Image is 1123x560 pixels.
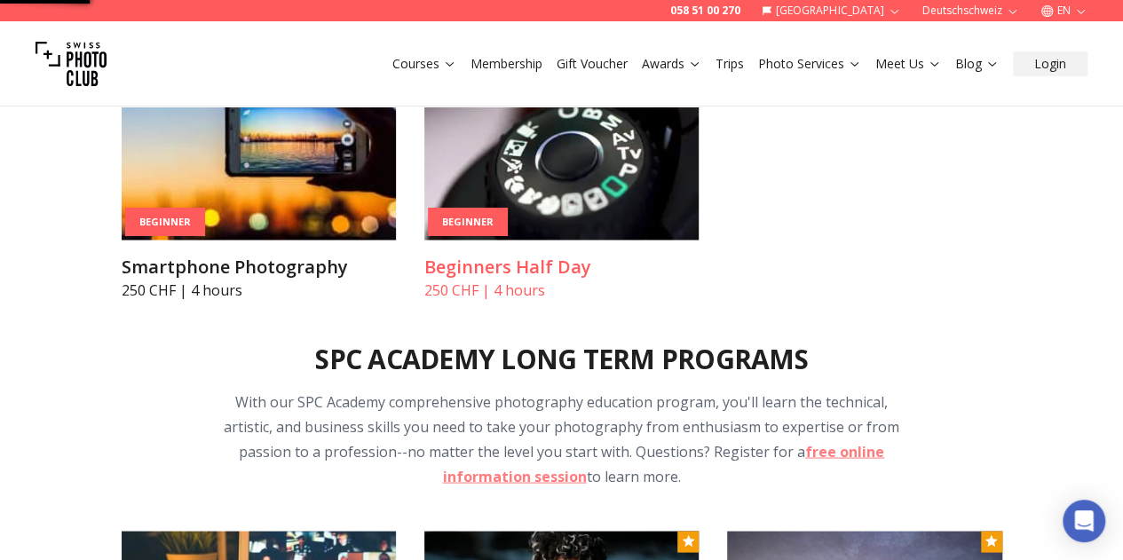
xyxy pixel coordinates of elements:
[122,279,396,300] p: 250 CHF | 4 hours
[868,51,948,76] button: Meet Us
[385,51,463,76] button: Courses
[751,51,868,76] button: Photo Services
[471,55,542,73] a: Membership
[550,51,635,76] button: Gift Voucher
[670,4,740,18] a: 058 51 00 270
[1013,51,1087,76] button: Login
[463,51,550,76] button: Membership
[424,279,699,300] p: 250 CHF | 4 hours
[875,55,941,73] a: Meet Us
[424,254,699,279] h3: Beginners Half Day
[948,51,1006,76] button: Blog
[122,254,396,279] h3: Smartphone Photography
[708,51,751,76] button: Trips
[36,28,107,99] img: Swiss photo club
[221,389,903,488] p: With our SPC Academy comprehensive photography education program, you'll learn the technical, art...
[428,207,508,236] div: Beginner
[443,441,885,485] a: free online information session
[642,55,701,73] a: Awards
[1063,500,1105,542] div: Open Intercom Messenger
[955,55,999,73] a: Blog
[716,55,744,73] a: Trips
[122,85,396,240] img: Smartphone Photography
[125,207,205,236] div: Beginner
[424,85,699,240] img: Beginners Half Day
[315,343,808,375] h2: SPC Academy Long Term Programs
[557,55,628,73] a: Gift Voucher
[758,55,861,73] a: Photo Services
[122,85,396,300] a: Smartphone PhotographyBeginnerSmartphone Photography250 CHF | 4 hours
[635,51,708,76] button: Awards
[424,85,699,300] a: Beginners Half DayBeginnerBeginners Half Day250 CHF | 4 hours
[392,55,456,73] a: Courses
